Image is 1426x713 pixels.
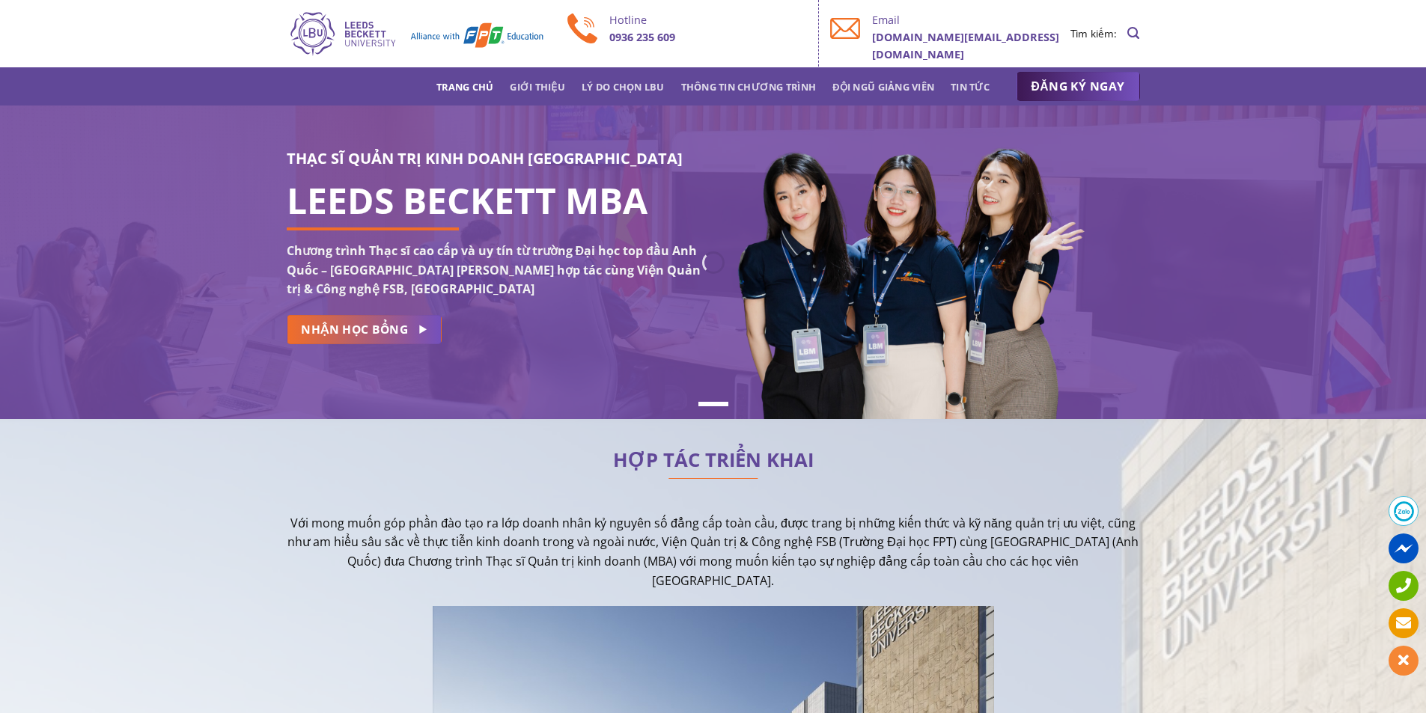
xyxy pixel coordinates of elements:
a: Search [1127,19,1139,48]
img: line-lbu.jpg [668,478,758,480]
p: Email [872,11,1070,28]
strong: Chương trình Thạc sĩ cao cấp và uy tín từ trường Đại học top đầu Anh Quốc – [GEOGRAPHIC_DATA] [PE... [287,242,701,297]
h3: THẠC SĨ QUẢN TRỊ KINH DOANH [GEOGRAPHIC_DATA] [287,147,702,171]
a: Đội ngũ giảng viên [832,73,934,100]
p: Với mong muốn góp phần đào tạo ra lớp doanh nhân kỷ nguyên số đẳng cấp toàn cầu, được trang bị nh... [287,514,1140,590]
a: Trang chủ [436,73,493,100]
a: Tin tức [951,73,990,100]
b: [DOMAIN_NAME][EMAIL_ADDRESS][DOMAIN_NAME] [872,30,1059,61]
p: Hotline [609,11,808,28]
span: ĐĂNG KÝ NGAY [1032,77,1125,96]
h1: LEEDS BECKETT MBA [287,192,702,209]
li: Page dot 1 [698,402,728,406]
li: Tìm kiếm: [1070,25,1117,42]
a: Giới thiệu [510,73,565,100]
img: Thạc sĩ Quản trị kinh doanh Quốc tế [287,10,545,58]
a: NHẬN HỌC BỔNG [287,315,442,344]
a: Thông tin chương trình [681,73,817,100]
span: NHẬN HỌC BỔNG [301,320,408,339]
a: ĐĂNG KÝ NGAY [1017,72,1140,102]
b: 0936 235 609 [609,30,675,44]
h2: HỢP TÁC TRIỂN KHAI [287,453,1140,468]
a: Lý do chọn LBU [582,73,665,100]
